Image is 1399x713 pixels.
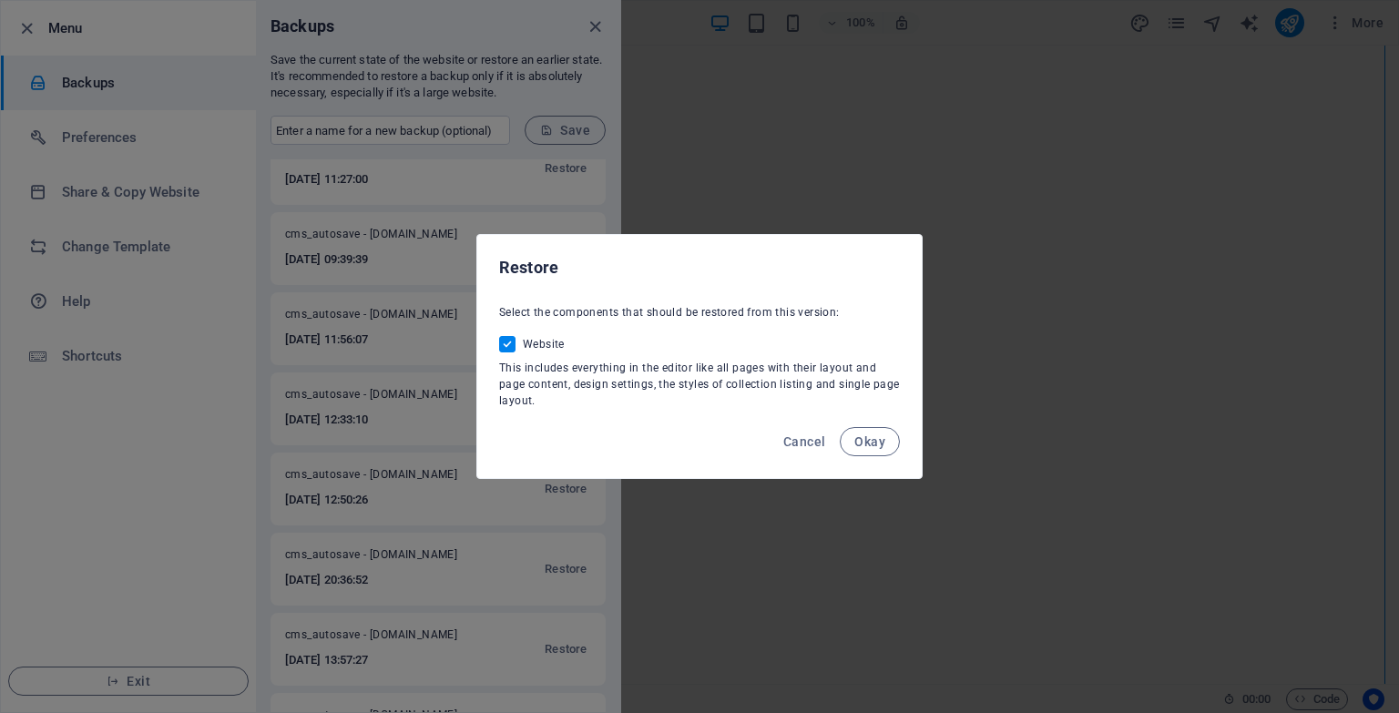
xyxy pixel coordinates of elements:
span: This includes everything in the editor like all pages with their layout and page content, design ... [499,362,900,407]
button: Cancel [776,427,832,456]
span: Cancel [783,434,825,449]
span: Okay [854,434,885,449]
span: Website [523,337,565,351]
span: Select the components that should be restored from this version: [499,306,840,319]
button: Okay [840,427,900,456]
h2: Restore [499,257,900,279]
